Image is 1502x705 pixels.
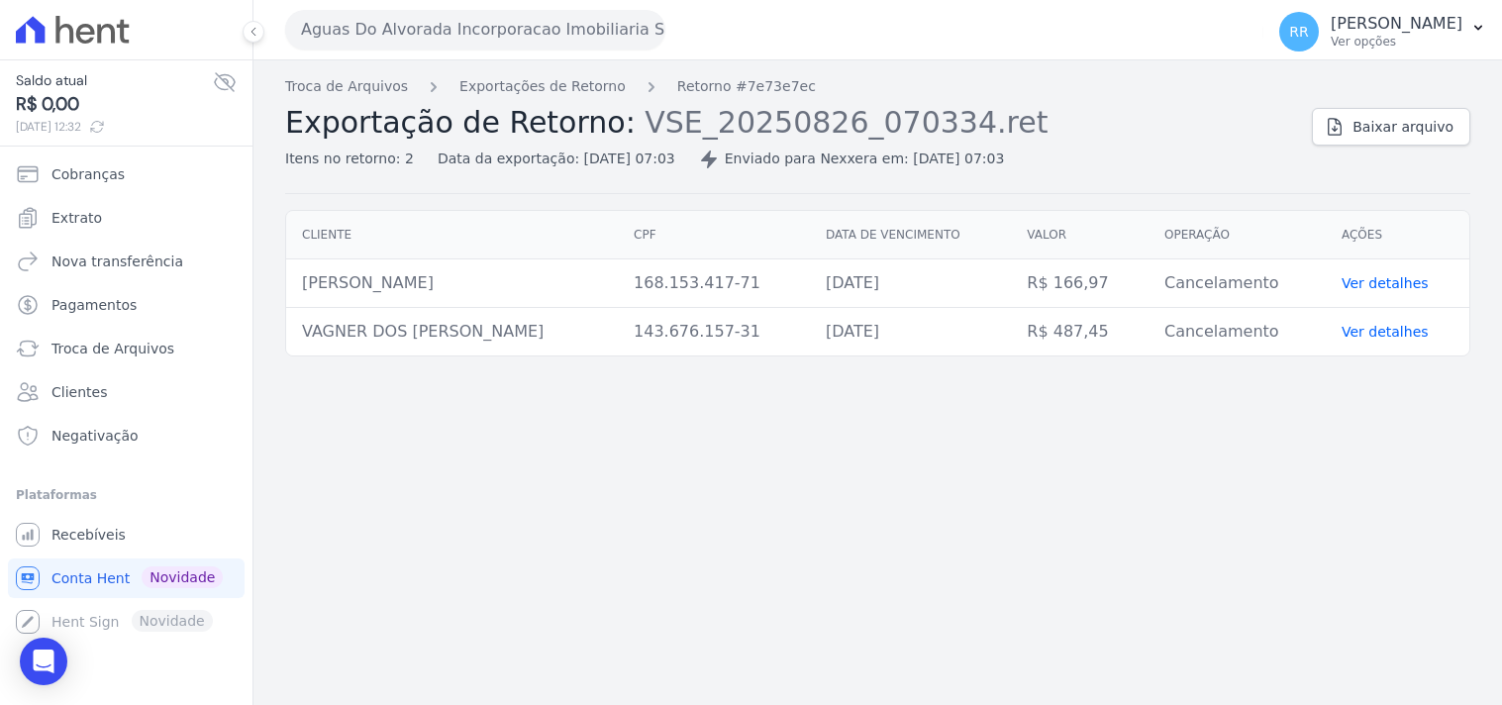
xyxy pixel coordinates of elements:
th: Cliente [286,211,618,259]
span: [DATE] 12:32 [16,118,213,136]
span: Troca de Arquivos [51,339,174,358]
td: VAGNER DOS [PERSON_NAME] [286,308,618,356]
div: Plataformas [16,483,237,507]
div: Open Intercom Messenger [20,638,67,685]
th: Ações [1326,211,1469,259]
a: Nova transferência [8,242,245,281]
td: [PERSON_NAME] [286,259,618,308]
nav: Breadcrumb [285,76,1296,97]
th: Data de vencimento [810,211,1011,259]
span: VSE_20250826_070334.ret [645,103,1048,140]
span: RR [1289,25,1308,39]
button: Aguas Do Alvorada Incorporacao Imobiliaria SPE LTDA [285,10,665,50]
td: [DATE] [810,259,1011,308]
span: Conta Hent [51,568,130,588]
a: Baixar arquivo [1312,108,1470,146]
span: R$ 0,00 [16,91,213,118]
a: Retorno #7e73e7ec [677,76,816,97]
a: Conta Hent Novidade [8,558,245,598]
th: CPF [618,211,810,259]
span: Pagamentos [51,295,137,315]
td: Cancelamento [1149,308,1326,356]
button: RR [PERSON_NAME] Ver opções [1263,4,1502,59]
span: Extrato [51,208,102,228]
a: Negativação [8,416,245,455]
th: Operação [1149,211,1326,259]
td: 143.676.157-31 [618,308,810,356]
td: R$ 166,97 [1011,259,1149,308]
th: Valor [1011,211,1149,259]
a: Ver detalhes [1342,275,1429,291]
span: Negativação [51,426,139,446]
a: Extrato [8,198,245,238]
a: Troca de Arquivos [8,329,245,368]
td: Cancelamento [1149,259,1326,308]
span: Clientes [51,382,107,402]
a: Exportações de Retorno [459,76,626,97]
td: 168.153.417-71 [618,259,810,308]
a: Troca de Arquivos [285,76,408,97]
a: Pagamentos [8,285,245,325]
span: Saldo atual [16,70,213,91]
a: Cobranças [8,154,245,194]
a: Ver detalhes [1342,324,1429,340]
span: Cobranças [51,164,125,184]
td: [DATE] [810,308,1011,356]
div: Itens no retorno: 2 [285,149,414,169]
div: Data da exportação: [DATE] 07:03 [438,149,675,169]
span: Novidade [142,566,223,588]
span: Recebíveis [51,525,126,545]
td: R$ 487,45 [1011,308,1149,356]
span: Baixar arquivo [1352,117,1453,137]
a: Clientes [8,372,245,412]
a: Recebíveis [8,515,245,554]
span: Nova transferência [51,252,183,271]
span: Exportação de Retorno: [285,105,636,140]
p: Ver opções [1331,34,1462,50]
div: Enviado para Nexxera em: [DATE] 07:03 [699,149,1005,169]
p: [PERSON_NAME] [1331,14,1462,34]
nav: Sidebar [16,154,237,642]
